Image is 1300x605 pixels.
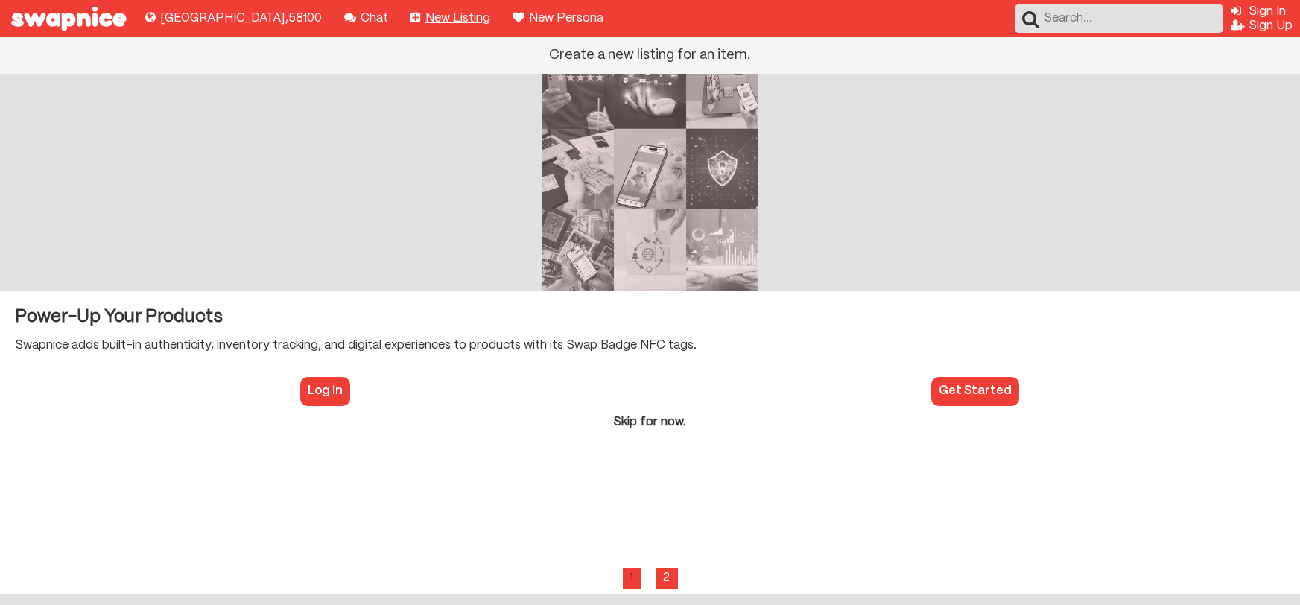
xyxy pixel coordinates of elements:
[15,291,1285,329] h1: Power-Up Your Products
[614,416,687,428] b: Skip for now.
[1015,4,1223,33] input: Search...
[656,568,678,589] div: 2
[300,377,350,405] button: Log In
[513,37,513,38] span: Create a new Persona.
[1231,20,1293,31] a: Register for an account to start buying, selling, and swapping [DATE]!Sign Up
[623,568,641,589] div: 1
[1231,6,1286,17] a: Log in to have fun with your Swapnice account!Sign In
[15,329,1285,362] h2: Swapnice adds built-in authenticity, inventory tracking, and digital experiences to products with...
[931,377,1019,405] button: Get Started
[542,48,758,291] img: Product demos with nfc
[1231,37,1231,38] span: Register for an account to start buying, selling, and swapping [DATE]!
